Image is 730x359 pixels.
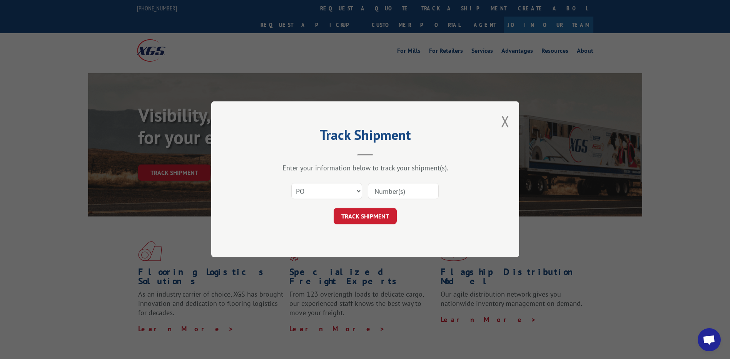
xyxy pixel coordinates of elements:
button: TRACK SHIPMENT [334,208,397,225]
div: Open chat [698,328,721,351]
h2: Track Shipment [250,129,481,144]
div: Enter your information below to track your shipment(s). [250,164,481,173]
input: Number(s) [368,183,439,200]
button: Close modal [501,111,509,131]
